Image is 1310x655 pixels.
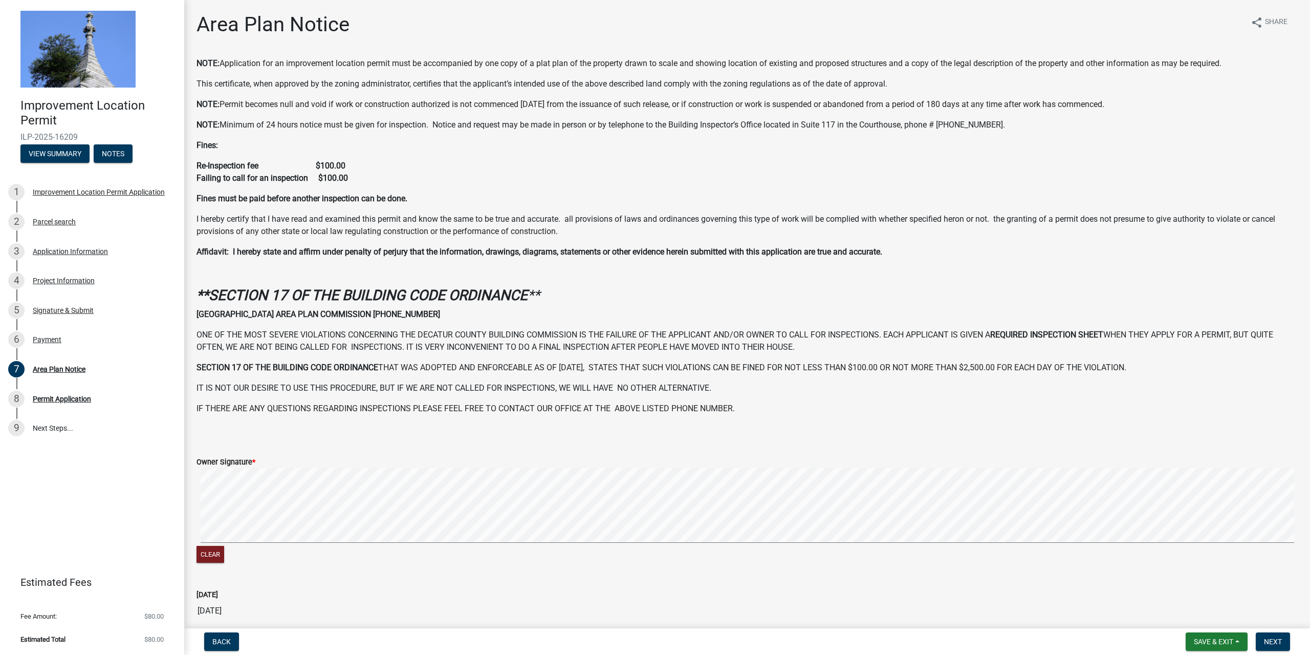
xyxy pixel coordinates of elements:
[33,307,94,314] div: Signature & Submit
[94,144,133,163] button: Notes
[196,329,1298,353] p: ONE OF THE MOST SEVERE VIOLATIONS CONCERNING THE DECATUR COUNTY BUILDING COMMISSION IS THE FAILUR...
[20,11,136,88] img: Decatur County, Indiana
[196,194,407,203] strong: Fines must be paid before another inspection can be done.
[8,214,25,230] div: 2
[8,302,25,319] div: 5
[1256,632,1290,651] button: Next
[33,366,85,373] div: Area Plan Notice
[144,636,164,643] span: $80.00
[1194,638,1233,646] span: Save & Exit
[33,218,76,225] div: Parcel search
[33,277,95,284] div: Project Information
[990,330,1103,340] strong: REQUIRED INSPECTION SHEET
[8,243,25,260] div: 3
[196,140,218,150] strong: Fines:
[196,99,220,109] strong: NOTE:
[33,188,165,196] div: Improvement Location Permit Application
[196,287,528,304] strong: **SECTION 17 OF THE BUILDING CODE ORDINANCE
[196,119,1298,131] p: Minimum of 24 hours notice must be given for inspection. Notice and request may be made in person...
[196,12,350,37] h1: Area Plan Notice
[8,331,25,348] div: 6
[196,382,1298,394] p: IT IS NOT OUR DESIRE TO USE THIS PROCEDURE, BUT IF WE ARE NOT CALLED FOR INSPECTIONS, WE WILL HAV...
[1264,638,1282,646] span: Next
[196,591,218,599] label: [DATE]
[196,363,378,372] strong: SECTION 17 OF THE BUILDING CODE ORDINANCE
[1265,16,1287,29] span: Share
[8,184,25,200] div: 1
[212,638,231,646] span: Back
[196,403,1298,415] p: IF THERE ARE ANY QUESTIONS REGARDING INSPECTIONS PLEASE FEEL FREE TO CONTACT OUR OFFICE AT THE AB...
[196,120,220,130] strong: NOTE:
[204,632,239,651] button: Back
[8,420,25,436] div: 9
[20,613,57,620] span: Fee Amount:
[196,213,1298,238] p: I hereby certify that I have read and examined this permit and know the same to be true and accur...
[8,272,25,289] div: 4
[196,173,348,183] strong: Failing to call for an inspection $100.00
[196,58,220,68] strong: NOTE:
[20,636,65,643] span: Estimated Total
[33,248,108,255] div: Application Information
[20,132,164,142] span: ILP-2025-16209
[1242,12,1296,32] button: shareShare
[20,144,90,163] button: View Summary
[196,78,1298,90] p: This certificate, when approved by the zoning administrator, certifies that the applicant’s inten...
[8,361,25,377] div: 7
[94,150,133,158] wm-modal-confirm: Notes
[196,161,345,171] strong: Re-Inspection fee $100.00
[33,395,91,403] div: Permit Application
[20,150,90,158] wm-modal-confirm: Summary
[33,336,61,343] div: Payment
[1186,632,1248,651] button: Save & Exit
[196,57,1298,70] p: Application for an improvement location permit must be accompanied by one copy of a plat plan of ...
[196,98,1298,111] p: Permit becomes null and void if work or construction authorized is not commenced [DATE] from the ...
[196,459,255,466] label: Owner Signature
[196,309,440,319] strong: [GEOGRAPHIC_DATA] AREA PLAN COMMISSION [PHONE_NUMBER]
[8,572,168,593] a: Estimated Fees
[196,362,1298,374] p: THAT WAS ADOPTED AND ENFORCEABLE AS OF [DATE], STATES THAT SUCH VIOLATIONS CAN BE FINED FOR NOT L...
[196,247,882,257] strong: Affidavit: I hereby state and affirm under penalty of perjury that the information, drawings, dia...
[144,613,164,620] span: $80.00
[1251,16,1263,29] i: share
[196,546,224,563] button: Clear
[20,98,176,128] h4: Improvement Location Permit
[8,391,25,407] div: 8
